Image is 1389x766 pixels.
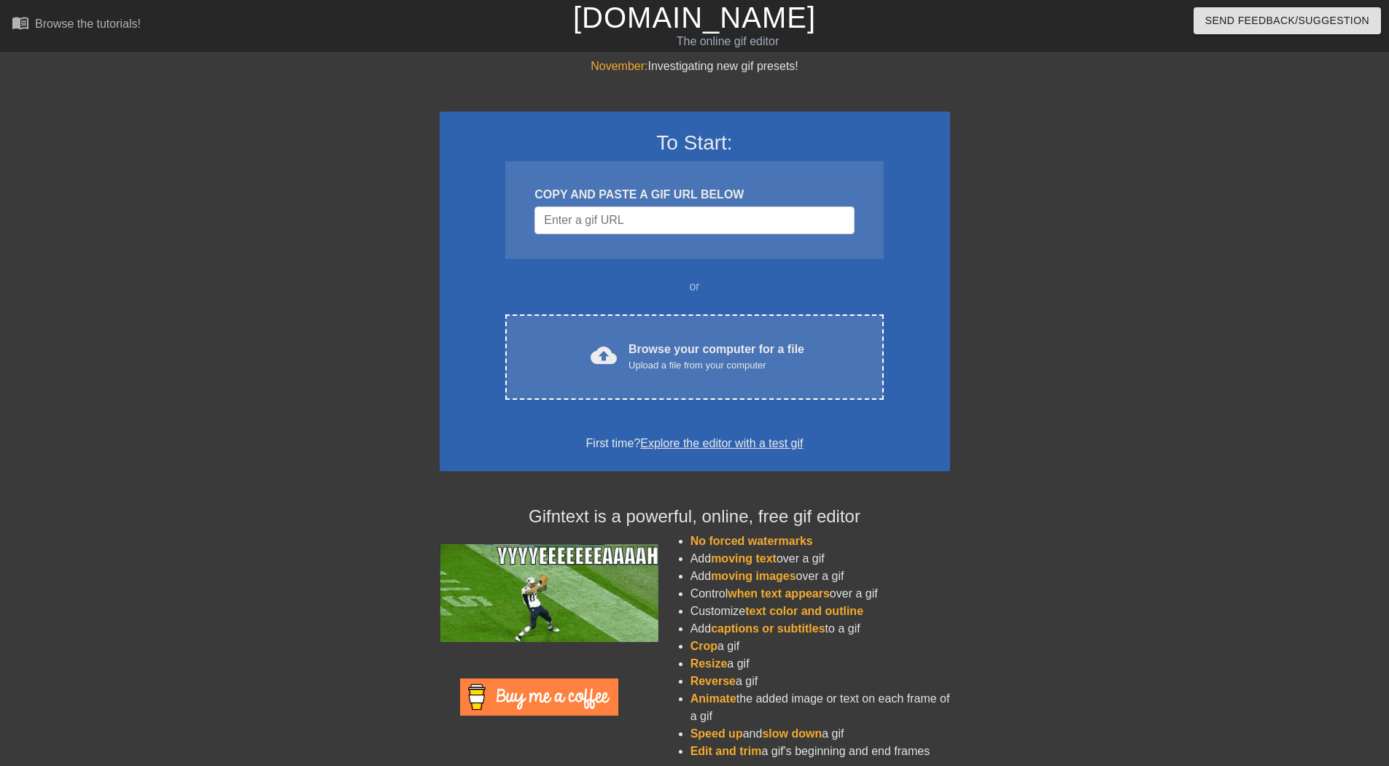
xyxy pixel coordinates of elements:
a: Browse the tutorials! [12,14,141,36]
h3: To Start: [459,131,931,155]
span: menu_book [12,14,29,31]
h4: Gifntext is a powerful, online, free gif editor [440,506,950,527]
div: Browse your computer for a file [629,341,804,373]
span: when text appears [728,587,830,600]
li: a gif [690,655,950,673]
div: Browse the tutorials! [35,18,141,30]
span: Send Feedback/Suggestion [1205,12,1369,30]
span: moving images [711,570,795,582]
div: Investigating new gif presets! [440,58,950,75]
span: No forced watermarks [690,535,813,547]
span: cloud_upload [591,342,617,368]
span: Crop [690,640,717,652]
span: Speed up [690,727,743,740]
span: slow down [762,727,822,740]
div: or [478,278,912,295]
button: Send Feedback/Suggestion [1194,7,1381,34]
img: Buy Me A Coffee [460,678,618,716]
div: First time? [459,435,931,452]
li: Add over a gif [690,568,950,585]
span: moving text [711,552,777,565]
input: Username [534,206,854,234]
a: [DOMAIN_NAME] [573,1,816,34]
div: COPY AND PASTE A GIF URL BELOW [534,186,854,204]
li: Customize [690,603,950,620]
li: Control over a gif [690,585,950,603]
span: November: [591,60,647,72]
li: and a gif [690,725,950,743]
div: The online gif editor [470,33,985,50]
li: a gif's beginning and end frames [690,743,950,760]
span: captions or subtitles [711,622,825,635]
li: Add to a gif [690,620,950,638]
li: a gif [690,638,950,655]
img: football_small.gif [440,544,658,642]
li: a gif [690,673,950,690]
div: Upload a file from your computer [629,358,804,373]
li: the added image or text on each frame of a gif [690,690,950,725]
span: Edit and trim [690,745,762,757]
span: Animate [690,692,736,705]
li: Add over a gif [690,550,950,568]
span: Resize [690,657,728,670]
a: Explore the editor with a test gif [640,437,803,449]
span: Reverse [690,675,736,687]
span: text color and outline [745,605,863,617]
